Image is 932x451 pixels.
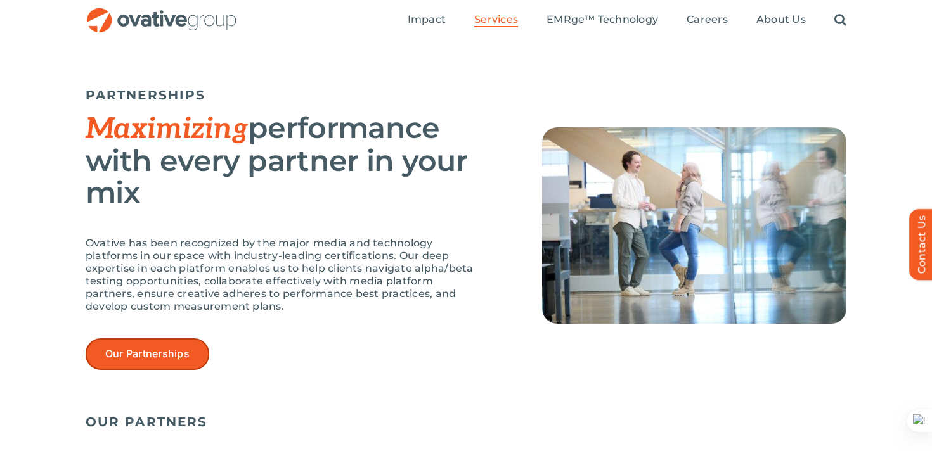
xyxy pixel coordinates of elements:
[687,13,728,26] span: Careers
[474,13,518,26] span: Services
[86,237,479,313] p: Ovative has been recognized by the major media and technology platforms in our space with industr...
[86,112,479,208] h2: performance with every partner in your mix
[542,127,846,324] img: Services – Partnerships
[547,13,658,27] a: EMRge™ Technology
[547,13,658,26] span: EMRge™ Technology
[474,13,518,27] a: Services
[86,414,846,429] h5: OUR PARTNERS
[756,13,806,26] span: About Us
[105,348,190,360] span: Our Partnerships
[86,338,209,369] a: Our Partnerships
[687,13,728,27] a: Careers
[86,6,238,18] a: OG_Full_horizontal_RGB
[834,13,846,27] a: Search
[86,87,479,103] h5: PARTNERSHIPS
[86,111,248,147] span: Maximizing
[408,13,446,27] a: Impact
[756,13,806,27] a: About Us
[408,13,446,26] span: Impact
